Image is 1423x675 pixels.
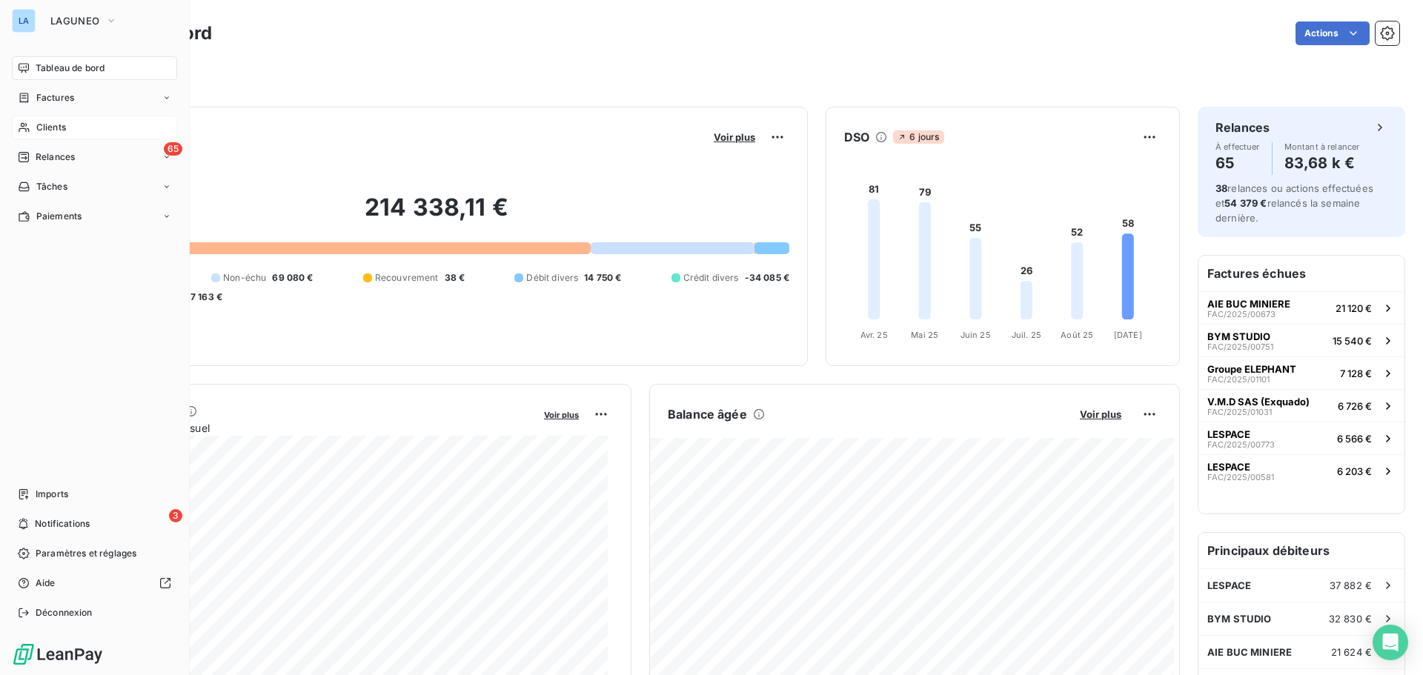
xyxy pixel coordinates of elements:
span: 37 882 € [1330,579,1372,591]
img: Logo LeanPay [12,642,104,666]
span: AIE BUC MINIERE [1207,298,1290,310]
span: V.M.D SAS (Exquado) [1207,396,1310,408]
h6: Principaux débiteurs [1198,533,1404,568]
button: V.M.D SAS (Exquado)FAC/2025/010316 726 € [1198,389,1404,422]
span: -34 085 € [745,271,789,285]
span: 69 080 € [272,271,313,285]
button: LESPACEFAC/2025/005816 203 € [1198,454,1404,487]
span: Montant à relancer [1284,142,1360,151]
span: Déconnexion [36,606,93,619]
button: Groupe ELEPHANTFAC/2025/011017 128 € [1198,356,1404,389]
span: FAC/2025/00581 [1207,473,1274,482]
span: Notifications [35,517,90,531]
button: Voir plus [1075,408,1126,421]
span: 7 128 € [1340,368,1372,379]
span: FAC/2025/00773 [1207,440,1275,449]
tspan: [DATE] [1114,330,1142,340]
span: Groupe ELEPHANT [1207,363,1296,375]
span: 32 830 € [1329,613,1372,625]
button: AIE BUC MINIEREFAC/2025/0067321 120 € [1198,291,1404,324]
h2: 214 338,11 € [84,193,789,237]
tspan: Mai 25 [911,330,938,340]
span: Recouvrement [375,271,439,285]
span: relances ou actions effectuées et relancés la semaine dernière. [1215,182,1373,224]
span: Relances [36,150,75,164]
span: 3 [169,509,182,522]
span: LESPACE [1207,428,1250,440]
h6: Relances [1215,119,1270,136]
span: BYM STUDIO [1207,613,1272,625]
span: Non-échu [223,271,266,285]
span: Voir plus [544,410,579,420]
span: Tâches [36,180,67,193]
tspan: Avr. 25 [860,330,888,340]
span: 21 624 € [1331,646,1372,658]
h6: Factures échues [1198,256,1404,291]
span: Voir plus [1080,408,1121,420]
button: BYM STUDIOFAC/2025/0075115 540 € [1198,324,1404,356]
span: FAC/2025/01031 [1207,408,1272,416]
span: 6 203 € [1337,465,1372,477]
span: Paiements [36,210,82,223]
button: Actions [1296,21,1370,45]
span: LESPACE [1207,461,1250,473]
span: 21 120 € [1336,302,1372,314]
span: 38 [1215,182,1227,194]
h4: 65 [1215,151,1260,175]
span: Crédit divers [683,271,739,285]
h6: DSO [844,128,869,146]
span: 6 726 € [1338,400,1372,412]
span: Factures [36,91,74,104]
span: -7 163 € [186,290,222,304]
span: Aide [36,576,56,590]
span: 6 jours [893,130,943,144]
span: FAC/2025/00751 [1207,342,1273,351]
tspan: Août 25 [1061,330,1093,340]
span: 6 566 € [1337,433,1372,445]
span: 65 [164,142,182,156]
span: Voir plus [714,131,755,143]
h6: Balance âgée [668,405,747,423]
h4: 83,68 k € [1284,151,1360,175]
span: Chiffre d'affaires mensuel [84,420,534,436]
span: 14 750 € [584,271,621,285]
tspan: Juil. 25 [1012,330,1041,340]
span: Débit divers [526,271,578,285]
span: 54 379 € [1224,197,1267,209]
span: FAC/2025/00673 [1207,310,1276,319]
div: Open Intercom Messenger [1373,625,1408,660]
span: Paramètres et réglages [36,547,136,560]
span: LAGUNEO [50,15,99,27]
div: LA [12,9,36,33]
span: LESPACE [1207,579,1251,591]
button: Voir plus [540,408,583,421]
button: Voir plus [709,130,760,144]
span: Tableau de bord [36,61,105,75]
span: BYM STUDIO [1207,330,1270,342]
span: Imports [36,488,68,501]
span: Clients [36,121,66,134]
button: LESPACEFAC/2025/007736 566 € [1198,422,1404,454]
span: 38 € [445,271,465,285]
tspan: Juin 25 [961,330,991,340]
span: FAC/2025/01101 [1207,375,1270,384]
span: À effectuer [1215,142,1260,151]
span: 15 540 € [1333,335,1372,347]
span: AIE BUC MINIERE [1207,646,1292,658]
a: Aide [12,571,177,595]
